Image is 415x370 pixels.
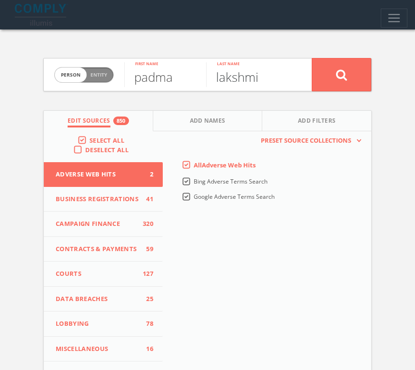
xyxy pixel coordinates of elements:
[56,344,139,354] span: Miscellaneous
[139,269,153,279] span: 127
[44,287,163,312] button: Data Breaches25
[139,294,153,304] span: 25
[262,111,371,131] button: Add Filters
[56,244,139,254] span: Contracts & Payments
[44,237,163,262] button: Contracts & Payments59
[56,294,139,304] span: Data Breaches
[56,195,139,204] span: Business Registrations
[153,111,263,131] button: Add Names
[139,244,153,254] span: 59
[44,337,163,362] button: Miscellaneous16
[139,344,153,354] span: 16
[56,269,139,279] span: Courts
[44,162,163,187] button: Adverse Web Hits2
[56,219,139,229] span: Campaign Finance
[139,195,153,204] span: 41
[44,262,163,287] button: Courts127
[256,136,356,146] span: Preset Source Collections
[68,117,110,127] span: Edit Sources
[55,68,87,82] span: person
[90,71,107,78] span: Entity
[194,177,267,185] span: Bing Adverse Terms Search
[139,170,153,179] span: 2
[85,146,128,154] span: Deselect All
[298,117,336,127] span: Add Filters
[56,319,139,329] span: Lobbying
[381,9,407,28] button: Toggle navigation
[44,111,153,131] button: Edit Sources850
[194,193,275,201] span: Google Adverse Terms Search
[44,312,163,337] button: Lobbying78
[89,136,124,145] span: Select All
[256,136,362,146] button: Preset Source Collections
[113,117,129,125] div: 850
[139,319,153,329] span: 78
[44,212,163,237] button: Campaign Finance320
[139,219,153,229] span: 320
[56,170,139,179] span: Adverse Web Hits
[44,187,163,212] button: Business Registrations41
[190,117,226,127] span: Add Names
[15,4,68,26] img: illumis
[194,161,256,169] span: All Adverse Web Hits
